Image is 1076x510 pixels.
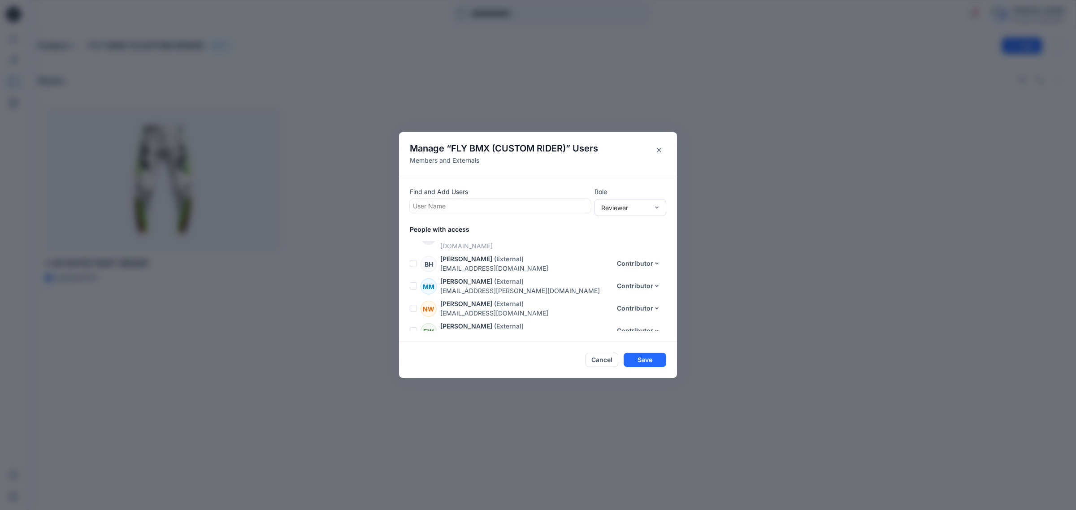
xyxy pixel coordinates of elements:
[410,225,677,234] p: People with access
[440,299,492,308] p: [PERSON_NAME]
[440,308,611,318] p: [EMAIL_ADDRESS][DOMAIN_NAME]
[410,156,598,165] p: Members and Externals
[594,187,666,196] p: Role
[611,279,666,293] button: Contributor
[440,286,611,295] p: [EMAIL_ADDRESS][PERSON_NAME][DOMAIN_NAME]
[410,143,598,154] h4: Manage “ ” Users
[421,323,437,339] div: EW
[601,203,649,212] div: Reviewer
[652,143,666,157] button: Close
[421,301,437,317] div: NW
[494,299,524,308] p: (External)
[624,353,666,367] button: Save
[440,254,492,264] p: [PERSON_NAME]
[611,256,666,271] button: Contributor
[421,256,437,272] div: BH
[611,324,666,338] button: Contributor
[440,264,611,273] p: [EMAIL_ADDRESS][DOMAIN_NAME]
[440,321,492,331] p: [PERSON_NAME]
[494,277,524,286] p: (External)
[410,187,591,196] p: Find and Add Users
[611,301,666,316] button: Contributor
[494,321,524,331] p: (External)
[421,278,437,294] div: MM
[451,143,566,154] span: FLY BMX (CUSTOM RIDER)
[440,232,633,251] p: [PERSON_NAME][EMAIL_ADDRESS][PERSON_NAME][DOMAIN_NAME]
[440,277,492,286] p: [PERSON_NAME]
[586,353,618,367] button: Cancel
[494,254,524,264] p: (External)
